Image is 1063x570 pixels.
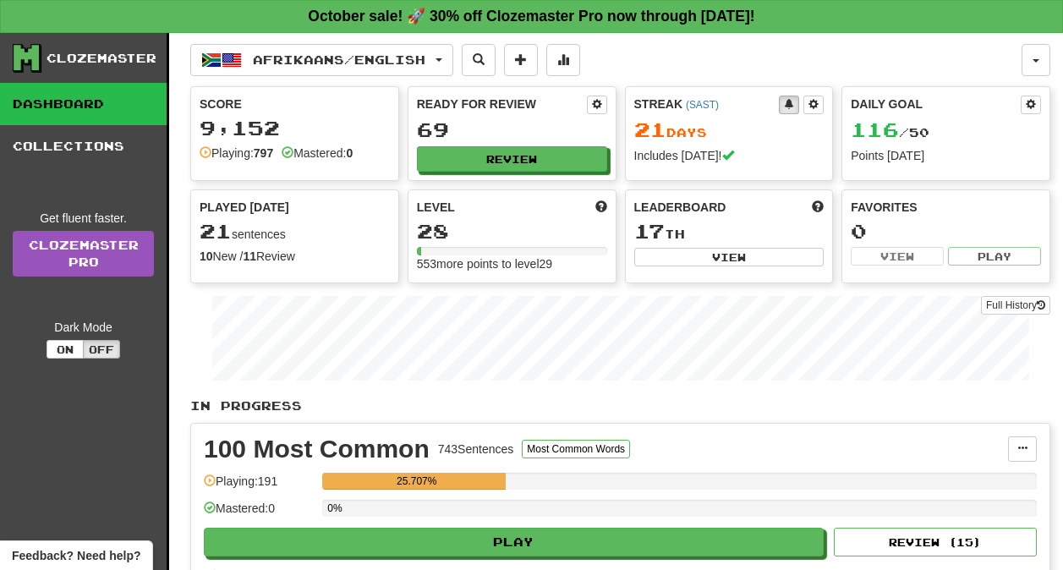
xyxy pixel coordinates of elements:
[204,500,314,528] div: Mastered: 0
[190,44,453,76] button: Afrikaans/English
[462,44,496,76] button: Search sentences
[851,199,1041,216] div: Favorites
[200,96,390,112] div: Score
[851,221,1041,242] div: 0
[204,473,314,501] div: Playing: 191
[851,247,944,266] button: View
[686,99,719,111] a: (SAST)
[948,247,1041,266] button: Play
[417,255,607,272] div: 553 more points to level 29
[346,146,353,160] strong: 0
[851,125,929,140] span: / 50
[504,44,538,76] button: Add sentence to collection
[254,146,273,160] strong: 797
[243,249,256,263] strong: 11
[834,528,1037,556] button: Review (15)
[417,146,607,172] button: Review
[200,145,273,162] div: Playing:
[634,147,825,164] div: Includes [DATE]!
[417,221,607,242] div: 28
[47,340,84,359] button: On
[417,96,587,112] div: Ready for Review
[812,199,824,216] span: This week in points, UTC
[634,118,666,141] span: 21
[200,199,289,216] span: Played [DATE]
[200,219,232,243] span: 21
[981,296,1050,315] button: Full History
[595,199,607,216] span: Score more points to level up
[417,199,455,216] span: Level
[47,50,156,67] div: Clozemaster
[851,118,899,141] span: 116
[851,96,1021,114] div: Daily Goal
[200,249,213,263] strong: 10
[253,52,425,67] span: Afrikaans / English
[83,340,120,359] button: Off
[13,319,154,336] div: Dark Mode
[327,473,506,490] div: 25.707%
[634,96,780,112] div: Streak
[200,221,390,243] div: sentences
[634,221,825,243] div: th
[13,231,154,277] a: ClozemasterPro
[851,147,1041,164] div: Points [DATE]
[204,436,430,462] div: 100 Most Common
[438,441,514,458] div: 743 Sentences
[190,397,1050,414] p: In Progress
[634,248,825,266] button: View
[634,219,665,243] span: 17
[282,145,353,162] div: Mastered:
[417,119,607,140] div: 69
[308,8,754,25] strong: October sale! 🚀 30% off Clozemaster Pro now through [DATE]!
[200,248,390,265] div: New / Review
[634,119,825,141] div: Day s
[634,199,726,216] span: Leaderboard
[13,210,154,227] div: Get fluent faster.
[12,547,140,564] span: Open feedback widget
[546,44,580,76] button: More stats
[204,528,824,556] button: Play
[522,440,630,458] button: Most Common Words
[200,118,390,139] div: 9,152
